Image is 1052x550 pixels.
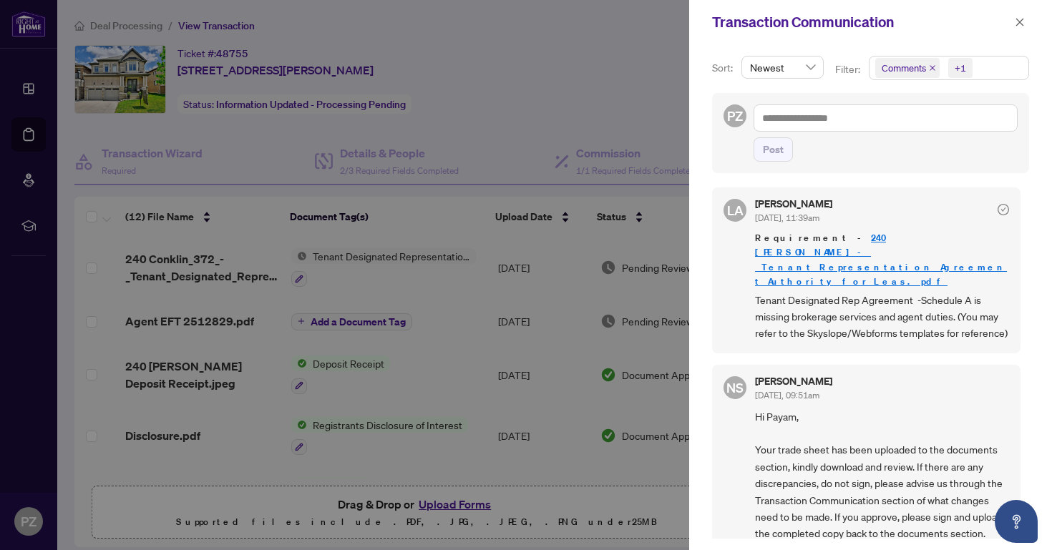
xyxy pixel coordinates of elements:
p: Sort: [712,60,736,76]
span: Comments [875,58,940,78]
div: +1 [955,61,966,75]
span: close [1015,17,1025,27]
a: 240 [PERSON_NAME]-_Tenant_Representation_Agreement_Authority_for_Leas.pdf [755,232,1007,287]
button: Post [754,137,793,162]
p: Filter: [835,62,862,77]
span: Tenant Designated Rep Agreement -Schedule A is missing brokerage services and agent duties. (You ... [755,292,1009,342]
div: Transaction Communication [712,11,1010,33]
button: Open asap [995,500,1038,543]
h5: [PERSON_NAME] [755,376,832,386]
h5: [PERSON_NAME] [755,199,832,209]
span: close [929,64,936,72]
span: [DATE], 11:39am [755,212,819,223]
span: [DATE], 09:51am [755,390,819,401]
span: Comments [882,61,926,75]
span: Requirement - [755,231,1009,288]
span: Newest [750,57,815,78]
span: PZ [727,106,743,126]
span: LA [727,200,744,220]
span: NS [726,378,744,398]
span: check-circle [998,204,1009,215]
